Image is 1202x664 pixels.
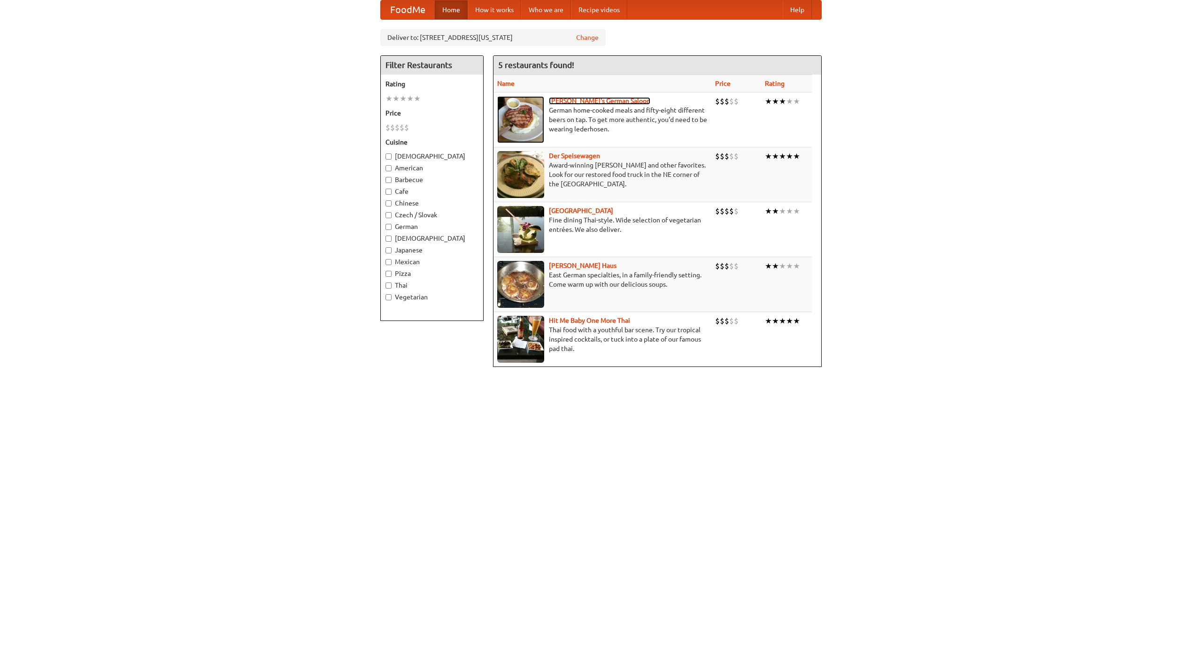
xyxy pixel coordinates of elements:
li: ★ [786,206,793,216]
li: ★ [407,93,414,104]
div: Deliver to: [STREET_ADDRESS][US_STATE] [380,29,606,46]
label: German [385,222,478,231]
input: Vegetarian [385,294,392,300]
a: Price [715,80,731,87]
li: $ [715,206,720,216]
label: Czech / Slovak [385,210,478,220]
li: ★ [765,206,772,216]
a: Recipe videos [571,0,627,19]
a: [GEOGRAPHIC_DATA] [549,207,613,214]
li: ★ [779,316,786,326]
p: Thai food with a youthful bar scene. Try our tropical inspired cocktails, or tuck into a plate of... [497,325,708,353]
li: ★ [385,93,393,104]
a: Who we are [521,0,571,19]
li: $ [720,151,724,161]
ng-pluralize: 5 restaurants found! [498,61,574,69]
li: $ [720,96,724,107]
input: Barbecue [385,177,392,183]
a: Hit Me Baby One More Thai [549,317,630,324]
li: $ [720,316,724,326]
li: ★ [793,316,800,326]
li: ★ [772,316,779,326]
a: Der Speisewagen [549,152,600,160]
input: [DEMOGRAPHIC_DATA] [385,153,392,160]
h5: Cuisine [385,137,478,147]
input: Czech / Slovak [385,212,392,218]
label: Mexican [385,257,478,267]
li: $ [720,261,724,271]
li: $ [715,316,720,326]
input: American [385,165,392,171]
li: ★ [779,96,786,107]
li: ★ [414,93,421,104]
input: [DEMOGRAPHIC_DATA] [385,236,392,242]
p: Award-winning [PERSON_NAME] and other favorites. Look for our restored food truck in the NE corne... [497,160,708,189]
li: ★ [786,151,793,161]
p: Fine dining Thai-style. Wide selection of vegetarian entrées. We also deliver. [497,215,708,234]
label: [DEMOGRAPHIC_DATA] [385,234,478,243]
li: $ [729,206,734,216]
li: $ [734,151,739,161]
a: Help [783,0,812,19]
input: Japanese [385,247,392,253]
li: ★ [779,261,786,271]
li: $ [729,151,734,161]
li: $ [734,96,739,107]
img: esthers.jpg [497,96,544,143]
li: $ [734,316,739,326]
label: American [385,163,478,173]
input: Cafe [385,189,392,195]
li: ★ [779,151,786,161]
li: $ [395,122,400,133]
li: $ [724,151,729,161]
label: Cafe [385,187,478,196]
input: Pizza [385,271,392,277]
img: babythai.jpg [497,316,544,363]
li: ★ [793,206,800,216]
label: [DEMOGRAPHIC_DATA] [385,152,478,161]
li: ★ [772,151,779,161]
label: Barbecue [385,175,478,184]
a: Home [435,0,468,19]
li: ★ [772,261,779,271]
li: $ [724,261,729,271]
label: Vegetarian [385,292,478,302]
p: German home-cooked meals and fifty-eight different beers on tap. To get more authentic, you'd nee... [497,106,708,134]
label: Chinese [385,198,478,208]
li: $ [385,122,390,133]
li: ★ [765,96,772,107]
li: ★ [400,93,407,104]
a: [PERSON_NAME]'s German Saloon [549,97,650,105]
li: ★ [793,96,800,107]
li: $ [715,151,720,161]
li: $ [729,316,734,326]
img: kohlhaus.jpg [497,261,544,308]
p: East German specialties, in a family-friendly setting. Come warm up with our delicious soups. [497,270,708,289]
li: ★ [786,316,793,326]
img: speisewagen.jpg [497,151,544,198]
li: ★ [765,261,772,271]
a: Rating [765,80,785,87]
li: ★ [786,261,793,271]
li: $ [720,206,724,216]
label: Pizza [385,269,478,278]
a: FoodMe [381,0,435,19]
li: $ [715,96,720,107]
input: Chinese [385,200,392,206]
label: Thai [385,281,478,290]
li: $ [400,122,404,133]
li: $ [390,122,395,133]
li: $ [715,261,720,271]
input: Mexican [385,259,392,265]
h5: Price [385,108,478,118]
li: ★ [765,151,772,161]
b: [PERSON_NAME] Haus [549,262,616,269]
li: $ [404,122,409,133]
label: Japanese [385,245,478,255]
li: ★ [779,206,786,216]
li: $ [724,316,729,326]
